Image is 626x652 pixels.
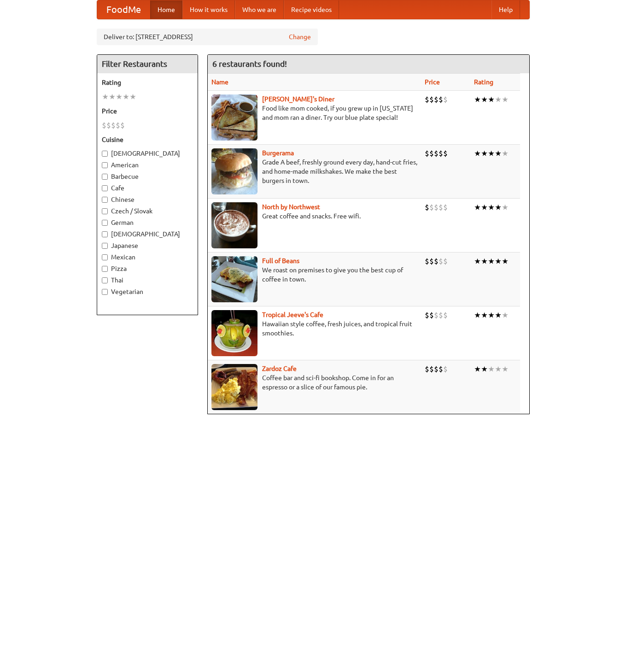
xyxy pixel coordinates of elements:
[102,276,193,285] label: Thai
[474,78,493,86] a: Rating
[429,364,434,374] li: $
[439,256,443,266] li: $
[425,364,429,374] li: $
[434,256,439,266] li: $
[262,149,294,157] b: Burgerama
[502,364,509,374] li: ★
[211,158,417,185] p: Grade A beef, freshly ground every day, hand-cut fries, and home-made milkshakes. We make the bes...
[129,92,136,102] li: ★
[102,241,193,250] label: Japanese
[97,0,150,19] a: FoodMe
[97,55,198,73] h4: Filter Restaurants
[211,364,257,410] img: zardoz.jpg
[262,257,299,264] a: Full of Beans
[102,231,108,237] input: [DEMOGRAPHIC_DATA]
[488,310,495,320] li: ★
[116,92,123,102] li: ★
[102,218,193,227] label: German
[481,94,488,105] li: ★
[102,162,108,168] input: American
[481,310,488,320] li: ★
[102,160,193,170] label: American
[429,94,434,105] li: $
[474,94,481,105] li: ★
[425,310,429,320] li: $
[235,0,284,19] a: Who we are
[439,310,443,320] li: $
[443,310,448,320] li: $
[102,254,108,260] input: Mexican
[474,364,481,374] li: ★
[102,92,109,102] li: ★
[502,202,509,212] li: ★
[102,264,193,273] label: Pizza
[102,220,108,226] input: German
[102,253,193,262] label: Mexican
[425,94,429,105] li: $
[439,94,443,105] li: $
[434,148,439,159] li: $
[211,202,257,248] img: north.jpg
[425,202,429,212] li: $
[111,120,116,130] li: $
[495,202,502,212] li: ★
[425,148,429,159] li: $
[443,148,448,159] li: $
[211,319,417,338] p: Hawaiian style coffee, fresh juices, and tropical fruit smoothies.
[102,174,108,180] input: Barbecue
[123,92,129,102] li: ★
[425,78,440,86] a: Price
[102,208,108,214] input: Czech / Slovak
[102,78,193,87] h5: Rating
[102,277,108,283] input: Thai
[488,94,495,105] li: ★
[429,310,434,320] li: $
[502,256,509,266] li: ★
[434,94,439,105] li: $
[474,202,481,212] li: ★
[102,229,193,239] label: [DEMOGRAPHIC_DATA]
[211,104,417,122] p: Food like mom cooked, if you grew up in [US_STATE] and mom ran a diner. Try our blue plate special!
[211,265,417,284] p: We roast on premises to give you the best cup of coffee in town.
[284,0,339,19] a: Recipe videos
[495,364,502,374] li: ★
[434,364,439,374] li: $
[102,149,193,158] label: [DEMOGRAPHIC_DATA]
[439,202,443,212] li: $
[495,94,502,105] li: ★
[481,364,488,374] li: ★
[429,256,434,266] li: $
[439,364,443,374] li: $
[102,197,108,203] input: Chinese
[434,310,439,320] li: $
[102,243,108,249] input: Japanese
[495,310,502,320] li: ★
[443,202,448,212] li: $
[150,0,182,19] a: Home
[488,202,495,212] li: ★
[106,120,111,130] li: $
[488,364,495,374] li: ★
[502,310,509,320] li: ★
[289,32,311,41] a: Change
[262,95,334,103] b: [PERSON_NAME]'s Diner
[102,195,193,204] label: Chinese
[262,203,320,211] a: North by Northwest
[481,202,488,212] li: ★
[491,0,520,19] a: Help
[262,311,323,318] a: Tropical Jeeve's Cafe
[481,256,488,266] li: ★
[474,148,481,159] li: ★
[102,151,108,157] input: [DEMOGRAPHIC_DATA]
[102,266,108,272] input: Pizza
[502,148,509,159] li: ★
[443,256,448,266] li: $
[109,92,116,102] li: ★
[120,120,125,130] li: $
[262,365,297,372] a: Zardoz Cafe
[102,120,106,130] li: $
[102,206,193,216] label: Czech / Slovak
